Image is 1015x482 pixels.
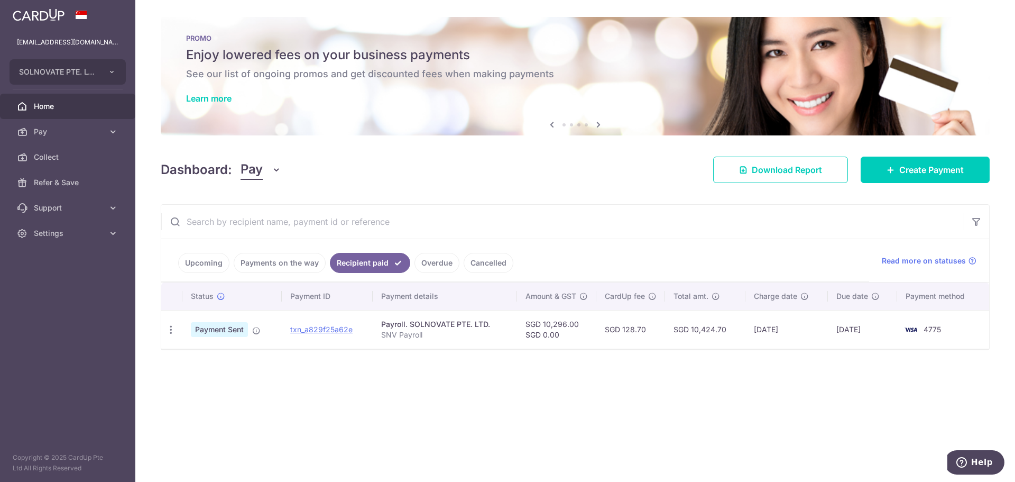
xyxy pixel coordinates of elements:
span: Refer & Save [34,177,104,188]
span: Due date [836,291,868,302]
p: SNV Payroll [381,330,509,340]
span: Download Report [752,163,822,176]
p: PROMO [186,34,964,42]
a: Learn more [186,93,232,104]
a: Download Report [713,157,848,183]
a: Read more on statuses [882,256,976,266]
span: Amount & GST [525,291,576,302]
span: Charge date [754,291,797,302]
span: Pay [34,126,104,137]
span: Collect [34,152,104,162]
button: SOLNOVATE PTE. LTD. [10,59,126,85]
span: CardUp fee [605,291,645,302]
th: Payment details [373,283,517,310]
th: Payment ID [282,283,373,310]
span: 4775 [924,325,941,334]
img: Latest Promos Banner [161,17,990,135]
span: SOLNOVATE PTE. LTD. [19,67,97,77]
a: Overdue [414,253,459,273]
span: Pay [241,160,263,180]
a: Recipient paid [330,253,410,273]
span: Support [34,203,104,213]
a: Create Payment [861,157,990,183]
td: SGD 10,424.70 [665,310,745,349]
iframe: Opens a widget where you can find more information [947,450,1004,477]
span: Home [34,101,104,112]
h5: Enjoy lowered fees on your business payments [186,47,964,63]
td: SGD 10,296.00 SGD 0.00 [517,310,596,349]
button: Pay [241,160,281,180]
span: Payment Sent [191,322,248,337]
input: Search by recipient name, payment id or reference [161,205,964,239]
th: Payment method [897,283,989,310]
a: Upcoming [178,253,229,273]
span: Status [191,291,214,302]
span: Total amt. [673,291,708,302]
img: Bank Card [900,323,921,336]
h6: See our list of ongoing promos and get discounted fees when making payments [186,68,964,80]
img: CardUp [13,8,64,21]
span: Settings [34,228,104,239]
span: Create Payment [899,163,964,176]
h4: Dashboard: [161,160,232,179]
td: [DATE] [828,310,897,349]
span: Read more on statuses [882,256,966,266]
a: Cancelled [464,253,513,273]
div: Payroll. SOLNOVATE PTE. LTD. [381,319,509,330]
a: txn_a829f25a62e [290,325,353,334]
td: [DATE] [745,310,828,349]
a: Payments on the way [234,253,326,273]
p: [EMAIL_ADDRESS][DOMAIN_NAME] [17,37,118,48]
td: SGD 128.70 [596,310,665,349]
